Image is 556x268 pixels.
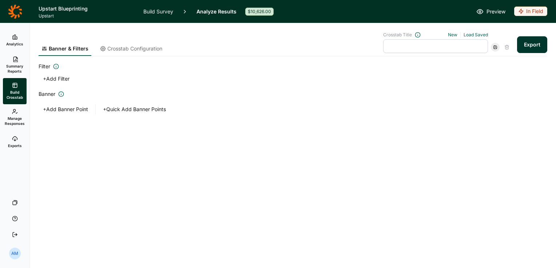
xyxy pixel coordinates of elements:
[8,143,22,148] span: Exports
[39,62,50,71] span: Filter
[3,130,27,154] a: Exports
[487,7,505,16] span: Preview
[9,248,21,259] div: AM
[448,32,457,37] a: New
[39,90,55,98] span: Banner
[3,52,27,78] a: Summary Reports
[6,64,24,74] span: Summary Reports
[6,90,24,100] span: Build Crosstab
[245,8,274,16] div: $10,626.00
[514,7,547,16] div: In Field
[39,104,92,114] button: +Add Banner Point
[49,45,88,52] span: Banner & Filters
[3,78,27,104] a: Build Crosstab
[39,13,135,19] span: Upstart
[514,7,547,17] button: In Field
[99,104,170,114] button: +Quick Add Banner Points
[6,41,23,46] span: Analytics
[464,32,488,37] a: Load Saved
[107,45,162,52] span: Crosstab Configuration
[3,104,27,130] a: Manage Responses
[3,29,27,52] a: Analytics
[383,32,412,38] span: Crosstab Title
[5,116,25,126] span: Manage Responses
[39,4,135,13] h1: Upstart Blueprinting
[476,7,505,16] a: Preview
[503,43,511,52] div: Delete
[39,74,74,84] button: +Add Filter
[491,43,500,52] div: Save Crosstab
[517,36,547,53] button: Export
